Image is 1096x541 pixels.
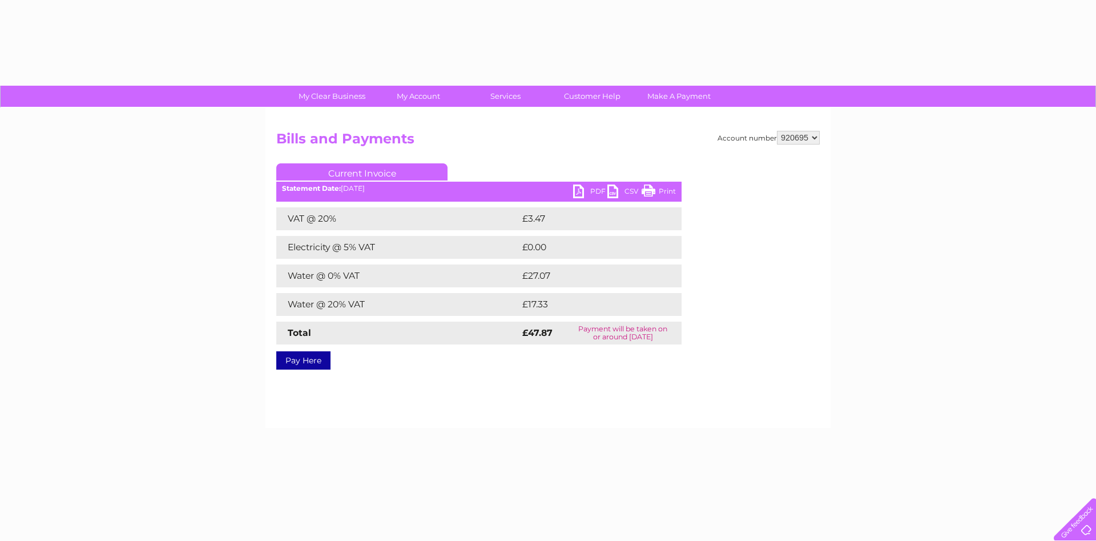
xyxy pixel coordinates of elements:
a: Current Invoice [276,163,448,181]
td: Payment will be taken on or around [DATE] [564,322,682,344]
a: My Account [372,86,466,107]
a: Customer Help [545,86,639,107]
a: CSV [607,185,642,201]
td: £27.07 [519,265,658,287]
td: £0.00 [519,236,655,259]
div: [DATE] [276,185,682,193]
td: £3.47 [519,207,655,230]
td: £17.33 [519,293,656,316]
a: My Clear Business [285,86,379,107]
strong: £47.87 [522,327,553,338]
td: Water @ 20% VAT [276,293,519,316]
a: Pay Here [276,351,331,370]
a: Make A Payment [632,86,726,107]
div: Account number [718,131,820,145]
td: Electricity @ 5% VAT [276,236,519,259]
a: Print [642,185,676,201]
strong: Total [288,327,311,338]
a: Services [458,86,553,107]
a: PDF [573,185,607,201]
b: Statement Date: [282,184,341,193]
td: VAT @ 20% [276,207,519,230]
h2: Bills and Payments [276,131,820,153]
td: Water @ 0% VAT [276,265,519,287]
